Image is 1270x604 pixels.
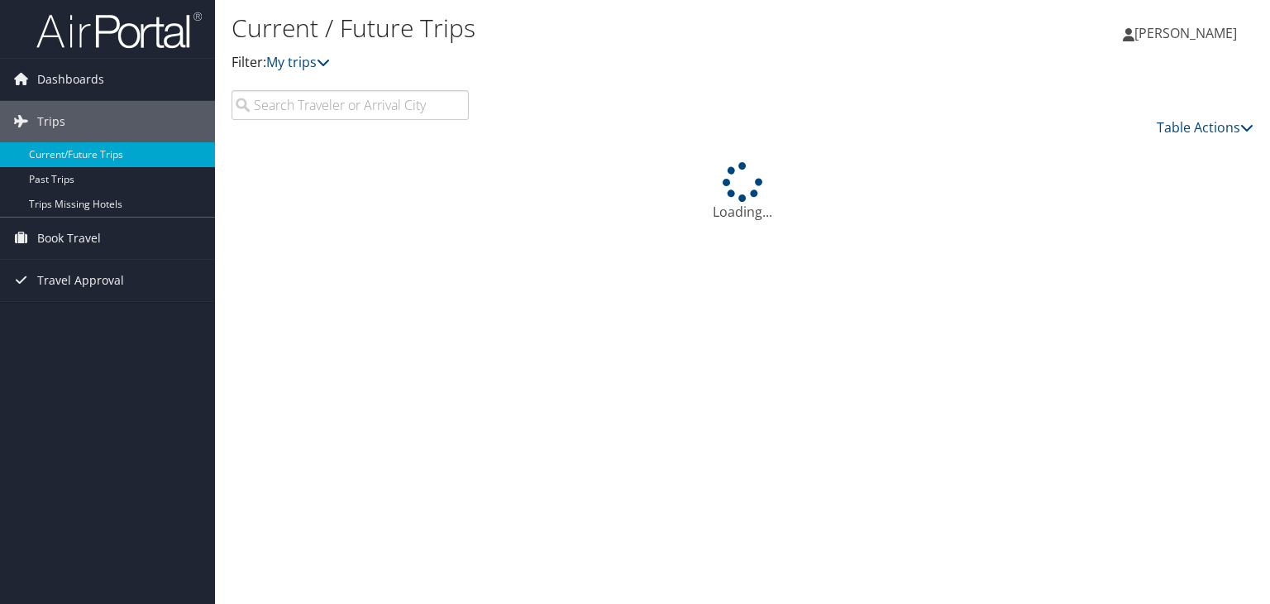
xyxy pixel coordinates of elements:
[37,101,65,142] span: Trips
[1157,118,1253,137] a: Table Actions
[232,162,1253,222] div: Loading...
[37,260,124,301] span: Travel Approval
[1134,24,1237,42] span: [PERSON_NAME]
[37,218,101,259] span: Book Travel
[36,11,202,50] img: airportal-logo.png
[1123,8,1253,58] a: [PERSON_NAME]
[232,11,913,46] h1: Current / Future Trips
[266,53,330,71] a: My trips
[232,90,469,120] input: Search Traveler or Arrival City
[232,52,913,74] p: Filter:
[37,59,104,100] span: Dashboards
